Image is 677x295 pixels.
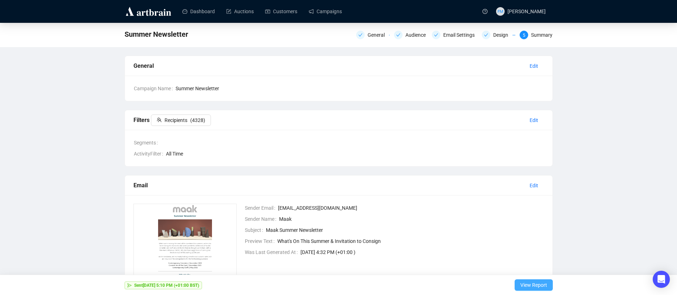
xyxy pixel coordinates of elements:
[133,181,524,190] div: Email
[493,31,512,39] div: Design
[277,237,544,245] span: What's On This Summer & Invitation to Consign
[432,31,478,39] div: Email Settings
[151,115,211,126] button: Recipients(4328)
[245,226,266,234] span: Subject
[226,2,254,21] a: Auctions
[125,29,188,40] span: Summer Newsletter
[356,31,390,39] div: General
[300,248,544,256] span: [DATE] 4:32 PM (+01:00 )
[134,150,166,158] span: ActivityFilter
[443,31,479,39] div: Email Settings
[134,85,176,92] span: Campaign Name
[133,61,524,70] div: General
[524,180,544,191] button: Edit
[515,279,553,291] button: View Report
[134,283,199,288] strong: Sent [DATE] 5:10 PM (+01:00 BST)
[190,116,205,124] span: ( 4328 )
[127,283,132,288] span: send
[530,116,538,124] span: Edit
[245,204,278,212] span: Sender Email
[182,2,215,21] a: Dashboard
[266,226,544,234] span: Maak Summer Newsletter
[434,33,438,37] span: check
[245,248,300,256] span: Was Last Generated At
[368,31,389,39] div: General
[530,62,538,70] span: Edit
[134,139,161,147] span: Segments
[653,271,670,288] div: Open Intercom Messenger
[176,85,544,92] span: Summer Newsletter
[358,33,363,37] span: check
[279,215,544,223] span: Maak
[405,31,430,39] div: Audience
[524,115,544,126] button: Edit
[482,31,515,39] div: Design
[524,60,544,72] button: Edit
[166,150,544,158] span: All Time
[309,2,342,21] a: Campaigns
[497,8,503,15] span: FM
[396,33,400,37] span: check
[520,31,552,39] div: 5Summary
[520,275,547,295] span: View Report
[394,31,428,39] div: Audience
[484,33,488,37] span: check
[531,31,552,39] div: Summary
[245,237,277,245] span: Preview Text
[157,117,162,122] span: team
[245,215,279,223] span: Sender Name
[125,6,172,17] img: logo
[523,33,525,38] span: 5
[483,9,487,14] span: question-circle
[507,9,546,14] span: [PERSON_NAME]
[265,2,297,21] a: Customers
[530,182,538,189] span: Edit
[133,117,211,123] span: Filters
[278,204,544,212] span: [EMAIL_ADDRESS][DOMAIN_NAME]
[165,116,187,124] span: Recipients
